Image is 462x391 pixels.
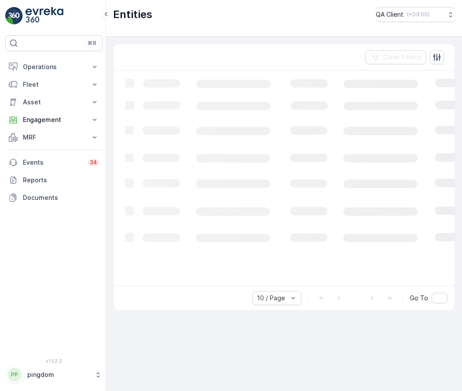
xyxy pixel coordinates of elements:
p: Entities [113,7,152,22]
button: Operations [5,58,103,76]
button: PPpingdom [5,365,103,384]
a: Events34 [5,154,103,171]
p: Asset [23,98,85,107]
p: MRF [23,133,85,142]
p: Reports [23,176,99,184]
button: QA Client(+03:00) [376,7,455,22]
p: QA Client [376,10,403,19]
p: pingdom [27,370,90,379]
button: Engagement [5,111,103,129]
p: 34 [90,159,97,166]
button: Clear Filters [365,50,426,64]
span: Go To [410,294,428,302]
p: Engagement [23,115,85,124]
img: logo_light-DOdMpM7g.png [26,7,63,25]
img: logo [5,7,23,25]
span: v 1.52.2 [5,358,103,364]
button: Asset [5,93,103,111]
p: Fleet [23,80,85,89]
p: ⌘B [88,40,96,47]
a: Reports [5,171,103,189]
p: Documents [23,193,99,202]
p: ( +03:00 ) [407,11,429,18]
button: MRF [5,129,103,146]
p: Clear Filters [383,53,421,62]
div: PP [7,368,22,382]
p: Operations [23,63,85,71]
button: Fleet [5,76,103,93]
p: Events [23,158,83,167]
a: Documents [5,189,103,207]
